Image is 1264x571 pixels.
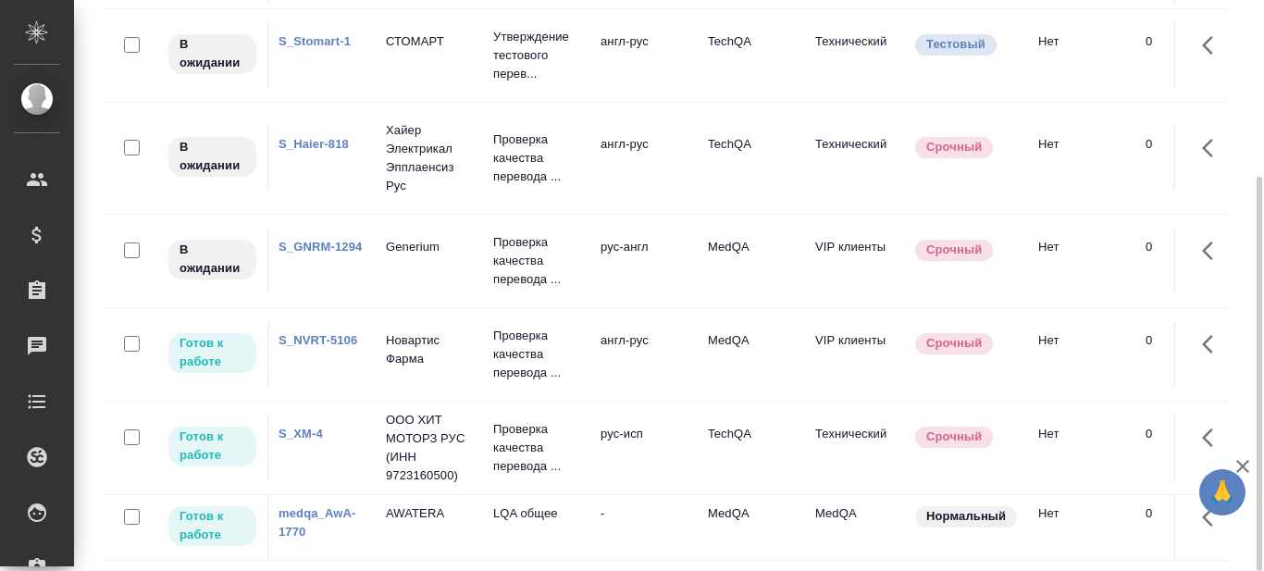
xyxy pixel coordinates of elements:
p: Новартис Фарма [386,331,475,368]
td: MedQA [806,495,913,560]
a: S_Stomart-1 [279,34,351,48]
button: Здесь прячутся важные кнопки [1191,322,1235,366]
p: AWATERA [386,504,475,523]
div: Исполнитель может приступить к работе [167,504,258,548]
a: S_GNRM-1294 [279,240,362,254]
p: Утверждение тестового перев... [493,28,582,83]
a: S_Haier-818 [279,137,349,151]
td: - [591,495,699,560]
div: Исполнитель назначен, приступать к работе пока рано [167,32,258,76]
td: TechQA [699,416,806,480]
div: Исполнитель назначен, приступать к работе пока рано [167,135,258,179]
p: Готов к работе [180,428,245,465]
p: Срочный [926,428,982,446]
span: 🙏 [1207,473,1238,512]
p: LQA общее [493,504,582,523]
button: Здесь прячутся важные кнопки [1191,229,1235,273]
button: Здесь прячутся важные кнопки [1191,495,1235,540]
td: англ-рус [591,322,699,387]
td: Нет [1029,229,1136,293]
td: англ-рус [591,126,699,191]
p: ООО ХИТ МОТОРЗ РУС (ИНН 9723160500) [386,411,475,485]
a: S_NVRT-5106 [279,333,357,347]
td: MedQA [699,495,806,560]
p: Проверка качества перевода ... [493,130,582,186]
td: рус-англ [591,229,699,293]
p: Готов к работе [180,507,245,544]
button: Здесь прячутся важные кнопки [1191,416,1235,460]
td: Технический [806,126,913,191]
td: MedQA [699,229,806,293]
button: 🙏 [1199,469,1245,515]
td: Нет [1029,126,1136,191]
td: Технический [806,23,913,88]
button: Здесь прячутся важные кнопки [1191,126,1235,170]
td: Нет [1029,322,1136,387]
td: Нет [1029,416,1136,480]
div: Исполнитель может приступить к работе [167,425,258,468]
p: СТОМАРТ [386,32,475,51]
p: Проверка качества перевода ... [493,327,582,382]
div: Исполнитель назначен, приступать к работе пока рано [167,238,258,281]
p: Проверка качества перевода ... [493,233,582,289]
p: Хайер Электрикал Эпплаенсиз Рус [386,121,475,195]
p: В ожидании [180,35,245,72]
p: Generium [386,238,475,256]
td: Технический [806,416,913,480]
p: Срочный [926,241,982,259]
p: В ожидании [180,138,245,175]
p: Готов к работе [180,334,245,371]
td: TechQA [699,23,806,88]
button: Здесь прячутся важные кнопки [1191,23,1235,68]
td: англ-рус [591,23,699,88]
div: Исполнитель может приступить к работе [167,331,258,375]
p: Тестовый [926,35,985,54]
td: TechQA [699,126,806,191]
td: Нет [1029,23,1136,88]
p: Срочный [926,334,982,353]
a: S_XM-4 [279,427,323,441]
a: medqa_AwA-1770 [279,506,356,539]
p: Нормальный [926,507,1006,526]
p: В ожидании [180,241,245,278]
td: VIP клиенты [806,229,913,293]
td: рус-исп [591,416,699,480]
p: Срочный [926,138,982,156]
td: VIP клиенты [806,322,913,387]
td: Нет [1029,495,1136,560]
p: Проверка качества перевода ... [493,420,582,476]
td: MedQA [699,322,806,387]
